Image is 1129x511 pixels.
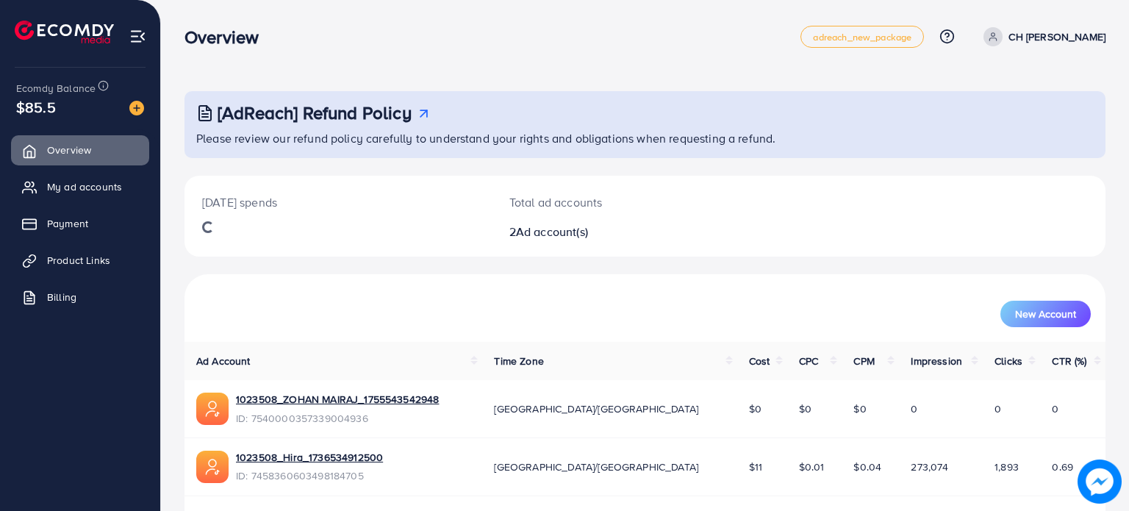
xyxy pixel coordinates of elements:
[911,354,962,368] span: Impression
[494,354,543,368] span: Time Zone
[196,354,251,368] span: Ad Account
[11,209,149,238] a: Payment
[813,32,911,42] span: adreach_new_package
[1000,301,1091,327] button: New Account
[129,28,146,45] img: menu
[236,450,383,465] a: 1023508_Hira_1736534912500
[911,401,917,416] span: 0
[196,129,1097,147] p: Please review our refund policy carefully to understand your rights and obligations when requesti...
[516,224,588,240] span: Ad account(s)
[911,460,948,474] span: 273,074
[11,282,149,312] a: Billing
[853,354,874,368] span: CPM
[196,451,229,483] img: ic-ads-acc.e4c84228.svg
[11,246,149,275] a: Product Links
[16,96,56,118] span: $85.5
[16,81,96,96] span: Ecomdy Balance
[853,401,866,416] span: $0
[202,193,474,211] p: [DATE] spends
[47,216,88,231] span: Payment
[1052,354,1086,368] span: CTR (%)
[236,392,439,407] a: 1023508_ZOHAN MAIRAJ_1755543542948
[799,354,818,368] span: CPC
[47,179,122,194] span: My ad accounts
[1078,460,1122,504] img: image
[994,460,1019,474] span: 1,893
[978,27,1105,46] a: CH [PERSON_NAME]
[129,101,144,115] img: image
[1052,460,1073,474] span: 0.69
[47,253,110,268] span: Product Links
[509,225,704,239] h2: 2
[853,460,881,474] span: $0.04
[218,102,412,124] h3: [AdReach] Refund Policy
[184,26,270,48] h3: Overview
[47,290,76,304] span: Billing
[15,21,114,43] img: logo
[799,460,825,474] span: $0.01
[1015,309,1076,319] span: New Account
[799,401,811,416] span: $0
[196,393,229,425] img: ic-ads-acc.e4c84228.svg
[1008,28,1105,46] p: CH [PERSON_NAME]
[11,135,149,165] a: Overview
[1052,401,1058,416] span: 0
[994,354,1022,368] span: Clicks
[11,172,149,201] a: My ad accounts
[749,401,761,416] span: $0
[47,143,91,157] span: Overview
[236,411,439,426] span: ID: 7540000357339004936
[749,460,762,474] span: $11
[749,354,770,368] span: Cost
[800,26,924,48] a: adreach_new_package
[494,460,698,474] span: [GEOGRAPHIC_DATA]/[GEOGRAPHIC_DATA]
[509,193,704,211] p: Total ad accounts
[494,401,698,416] span: [GEOGRAPHIC_DATA]/[GEOGRAPHIC_DATA]
[236,468,383,483] span: ID: 7458360603498184705
[994,401,1001,416] span: 0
